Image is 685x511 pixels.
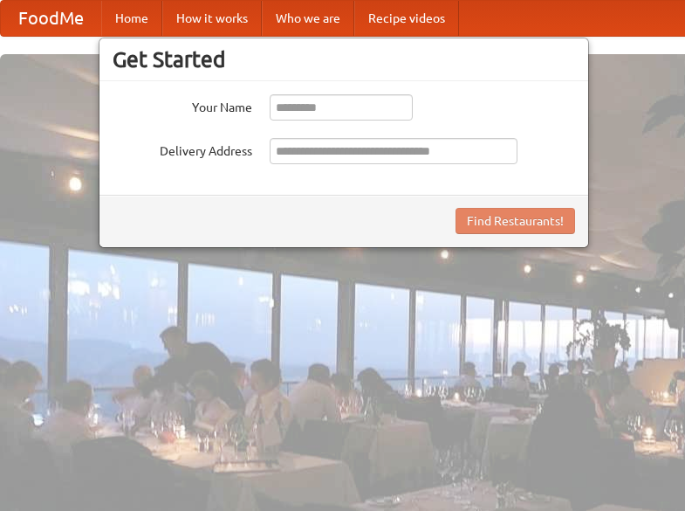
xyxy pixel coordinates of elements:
[262,1,354,36] a: Who we are
[1,1,101,36] a: FoodMe
[113,46,575,73] h3: Get Started
[113,138,252,160] label: Delivery Address
[101,1,162,36] a: Home
[113,94,252,116] label: Your Name
[354,1,459,36] a: Recipe videos
[456,208,575,234] button: Find Restaurants!
[162,1,262,36] a: How it works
